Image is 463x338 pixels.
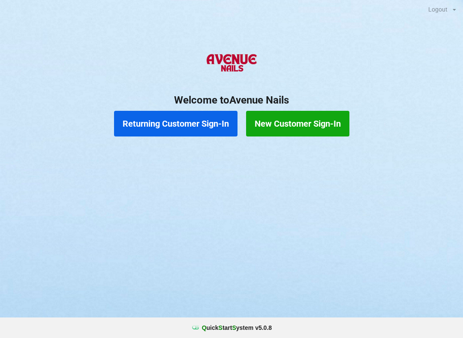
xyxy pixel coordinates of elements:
[219,324,222,331] span: S
[232,324,236,331] span: S
[246,111,349,136] button: New Customer Sign-In
[203,47,260,81] img: AvenueNails-Logo.png
[191,323,200,332] img: favicon.ico
[428,6,448,12] div: Logout
[202,323,272,332] b: uick tart ystem v 5.0.8
[114,111,238,136] button: Returning Customer Sign-In
[202,324,207,331] span: Q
